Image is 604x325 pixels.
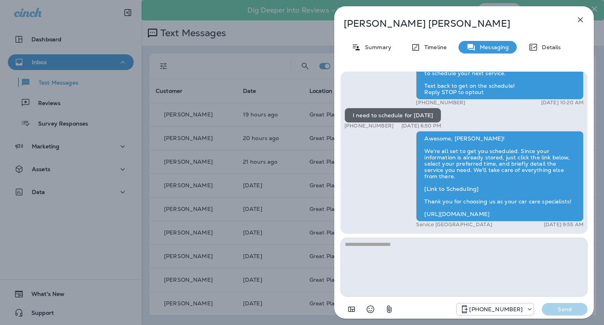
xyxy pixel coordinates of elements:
[344,18,558,29] p: [PERSON_NAME] [PERSON_NAME]
[344,108,441,123] div: I need to schedule for [DATE]
[538,44,561,50] p: Details
[476,44,509,50] p: Messaging
[416,100,465,106] p: [PHONE_NUMBER]
[363,301,378,317] button: Select an emoji
[361,44,391,50] p: Summary
[416,222,492,228] p: Service [GEOGRAPHIC_DATA]
[401,123,441,129] p: [DATE] 6:50 PM
[541,100,584,106] p: [DATE] 10:20 AM
[344,123,394,129] p: [PHONE_NUMBER]
[344,301,359,317] button: Add in a premade template
[416,131,584,222] div: Awesome, [PERSON_NAME]! We're all set to get you scheduled. Since your information is already sto...
[457,305,534,314] div: +1 (918) 203-8556
[420,44,447,50] p: Timeline
[544,222,584,228] p: [DATE] 9:55 AM
[469,306,523,312] p: [PHONE_NUMBER]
